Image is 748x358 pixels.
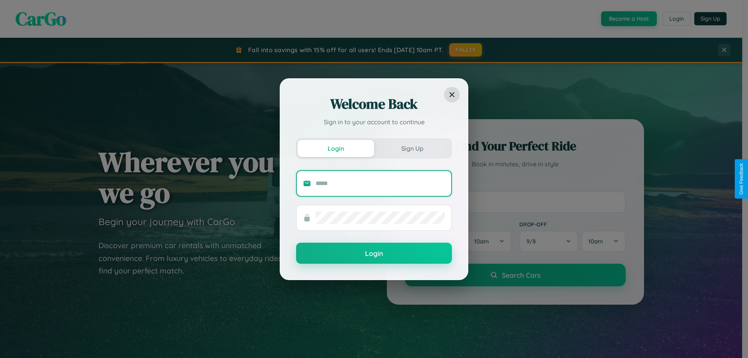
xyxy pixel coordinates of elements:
[296,243,452,264] button: Login
[298,140,374,157] button: Login
[374,140,450,157] button: Sign Up
[296,117,452,127] p: Sign in to your account to continue
[739,163,744,195] div: Give Feedback
[296,95,452,113] h2: Welcome Back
